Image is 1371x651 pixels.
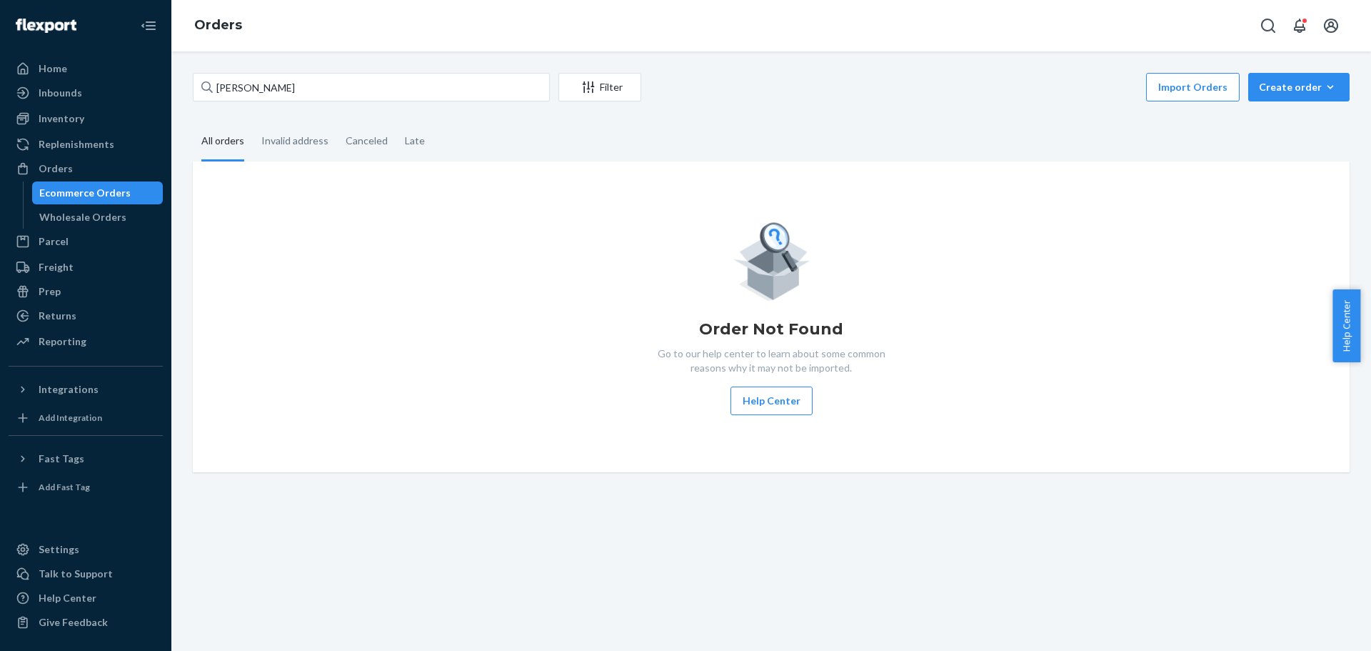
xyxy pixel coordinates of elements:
img: Flexport logo [16,19,76,33]
div: Returns [39,309,76,323]
a: Inventory [9,107,163,130]
div: Freight [39,260,74,274]
button: Help Center [1332,289,1360,362]
div: Create order [1259,80,1339,94]
button: Close Navigation [134,11,163,40]
a: Returns [9,304,163,327]
a: Orders [9,157,163,180]
div: Add Integration [39,412,102,424]
img: Empty list [733,219,810,301]
a: Parcel [9,230,163,253]
div: Settings [39,542,79,557]
div: Give Feedback [39,615,108,630]
a: Replenishments [9,133,163,156]
button: Create order [1248,73,1350,101]
div: Parcel [39,234,69,249]
div: Replenishments [39,137,114,151]
div: Integrations [39,382,99,397]
a: Help Center [9,587,163,610]
a: Prep [9,280,163,303]
div: Wholesale Orders [39,210,126,224]
div: Prep [39,284,61,299]
div: Invalid address [261,122,328,159]
a: Orders [194,17,242,33]
div: Talk to Support [39,567,113,581]
a: Settings [9,538,163,561]
button: Open notifications [1285,11,1314,40]
div: Orders [39,161,73,176]
div: Home [39,61,67,76]
div: Reporting [39,334,86,349]
div: Help Center [39,591,96,605]
div: Inventory [39,111,84,126]
div: Fast Tags [39,452,84,466]
a: Wholesale Orders [32,206,164,229]
button: Open Search Box [1254,11,1282,40]
ol: breadcrumbs [183,5,253,46]
div: Add Fast Tag [39,481,90,493]
button: Filter [558,73,641,101]
button: Help Center [730,387,813,415]
a: Ecommerce Orders [32,182,164,204]
button: Import Orders [1146,73,1240,101]
a: Talk to Support [9,562,163,585]
a: Add Integration [9,407,163,429]
div: Filter [559,80,641,94]
button: Give Feedback [9,611,163,634]
div: Inbounds [39,86,82,100]
p: Go to our help center to learn about some common reasons why it may not be imported. [646,347,896,375]
a: Add Fast Tag [9,476,163,499]
div: Late [405,122,425,159]
a: Reporting [9,330,163,353]
a: Inbounds [9,81,163,104]
div: All orders [201,122,244,161]
button: Open account menu [1317,11,1345,40]
a: Freight [9,256,163,279]
div: Ecommerce Orders [39,186,131,200]
button: Integrations [9,378,163,401]
h1: Order Not Found [699,318,843,341]
input: Search orders [193,73,550,101]
div: Canceled [346,122,388,159]
button: Fast Tags [9,447,163,470]
a: Home [9,57,163,80]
